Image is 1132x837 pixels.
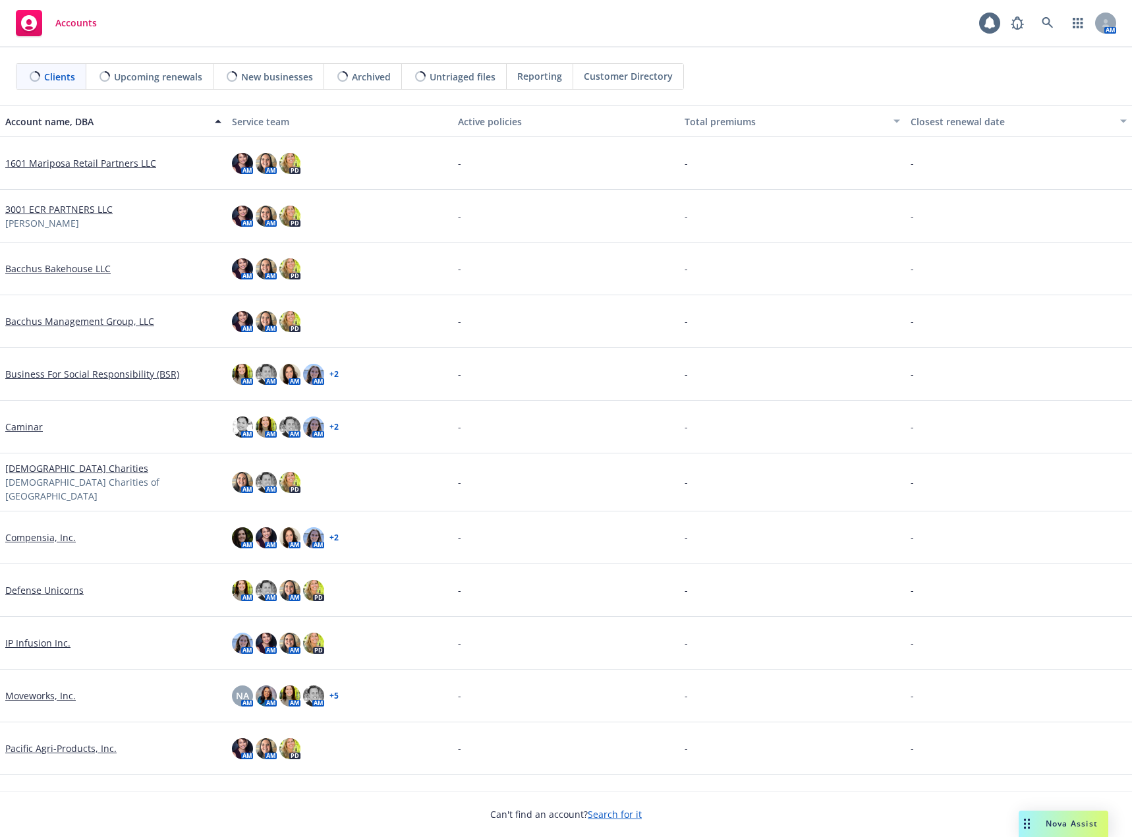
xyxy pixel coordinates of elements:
div: Account name, DBA [5,115,207,129]
a: Compensia, Inc. [5,531,76,544]
img: photo [303,527,324,548]
a: Moveworks, Inc. [5,689,76,703]
a: 1601 Mariposa Retail Partners LLC [5,156,156,170]
span: - [911,420,914,434]
span: - [685,209,688,223]
img: photo [303,580,324,601]
span: - [458,367,461,381]
img: photo [232,364,253,385]
a: Switch app [1065,10,1091,36]
span: - [911,689,914,703]
img: photo [279,153,300,174]
span: - [911,262,914,275]
span: Untriaged files [430,70,495,84]
span: - [685,741,688,755]
span: - [458,209,461,223]
button: Service team [227,105,453,137]
span: - [911,531,914,544]
a: + 2 [329,534,339,542]
img: photo [279,738,300,759]
a: Accounts [11,5,102,42]
span: - [685,262,688,275]
a: Business For Social Responsibility (BSR) [5,367,179,381]
span: Accounts [55,18,97,28]
span: - [458,531,461,544]
div: Total premiums [685,115,886,129]
span: New businesses [241,70,313,84]
span: - [685,689,688,703]
div: Drag to move [1019,811,1035,837]
img: photo [232,527,253,548]
a: Search [1034,10,1061,36]
img: photo [232,153,253,174]
span: Customer Directory [584,69,673,83]
img: photo [279,364,300,385]
img: photo [279,417,300,438]
span: - [685,156,688,170]
img: photo [256,206,277,227]
img: photo [256,472,277,493]
span: - [685,367,688,381]
span: - [685,583,688,597]
span: - [685,636,688,650]
img: photo [279,472,300,493]
img: photo [303,633,324,654]
img: photo [256,685,277,707]
a: Search for it [588,808,642,821]
a: + 2 [329,423,339,431]
span: - [458,741,461,755]
span: Can't find an account? [490,807,642,821]
img: photo [232,738,253,759]
button: Nova Assist [1019,811,1108,837]
span: NA [236,689,249,703]
span: - [911,156,914,170]
img: photo [256,258,277,279]
img: photo [232,633,253,654]
img: photo [256,633,277,654]
span: - [685,531,688,544]
img: photo [256,527,277,548]
a: + 5 [329,692,339,700]
span: - [458,420,461,434]
button: Closest renewal date [905,105,1132,137]
img: photo [279,633,300,654]
span: - [911,475,914,489]
img: photo [279,258,300,279]
img: photo [303,364,324,385]
span: Nova Assist [1046,818,1098,829]
div: Active policies [458,115,674,129]
div: Closest renewal date [911,115,1112,129]
a: 3001 ECR PARTNERS LLC [5,202,113,216]
span: Archived [352,70,391,84]
span: - [911,636,914,650]
a: Pacific Agri-Products, Inc. [5,741,117,755]
span: - [685,420,688,434]
img: photo [232,417,253,438]
span: Upcoming renewals [114,70,202,84]
span: - [458,156,461,170]
span: - [458,636,461,650]
span: - [458,262,461,275]
img: photo [232,472,253,493]
button: Active policies [453,105,679,137]
img: photo [256,417,277,438]
a: Bacchus Management Group, LLC [5,314,154,328]
a: Defense Unicorns [5,583,84,597]
span: - [911,367,914,381]
img: photo [279,527,300,548]
span: - [911,314,914,328]
div: Service team [232,115,448,129]
img: photo [232,791,253,812]
span: [DEMOGRAPHIC_DATA] Charities of [GEOGRAPHIC_DATA] [5,475,221,503]
img: photo [256,364,277,385]
img: photo [303,685,324,707]
img: photo [256,791,277,812]
span: - [458,475,461,489]
a: Caminar [5,420,43,434]
a: IP Infusion Inc. [5,636,71,650]
img: photo [256,580,277,601]
img: photo [279,206,300,227]
span: - [911,741,914,755]
button: Total premiums [679,105,906,137]
img: photo [279,685,300,707]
